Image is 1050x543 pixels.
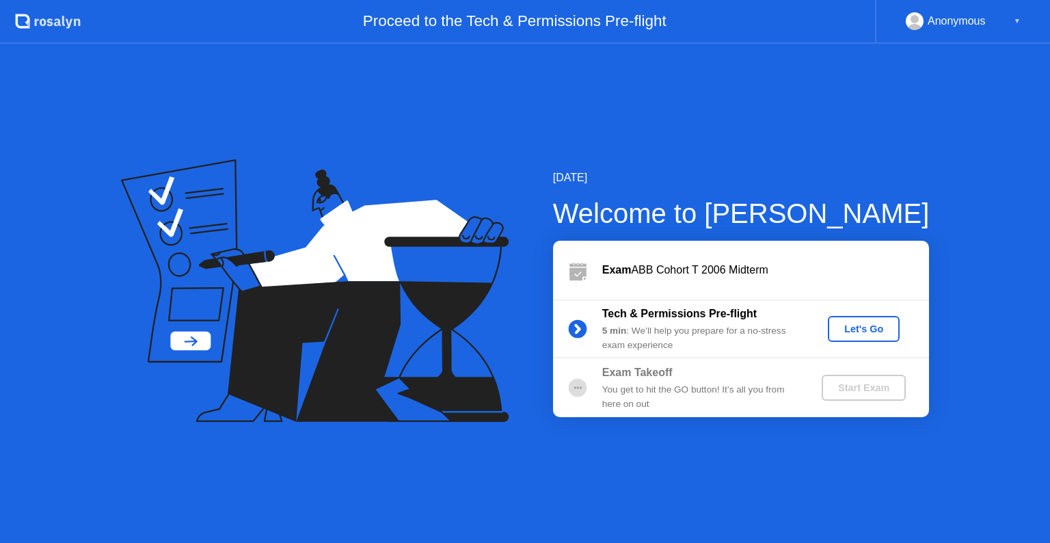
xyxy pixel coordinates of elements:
b: 5 min [602,326,627,336]
button: Let's Go [828,316,900,342]
div: ▼ [1014,12,1021,30]
div: You get to hit the GO button! It’s all you from here on out [602,383,799,411]
div: [DATE] [553,170,930,186]
b: Exam Takeoff [602,367,673,378]
div: ABB Cohort T 2006 Midterm [602,262,929,278]
div: : We’ll help you prepare for a no-stress exam experience [602,324,799,352]
b: Exam [602,264,632,276]
div: Anonymous [928,12,986,30]
b: Tech & Permissions Pre-flight [602,308,757,319]
div: Welcome to [PERSON_NAME] [553,193,930,234]
div: Let's Go [833,323,894,334]
button: Start Exam [822,375,906,401]
div: Start Exam [827,382,900,393]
